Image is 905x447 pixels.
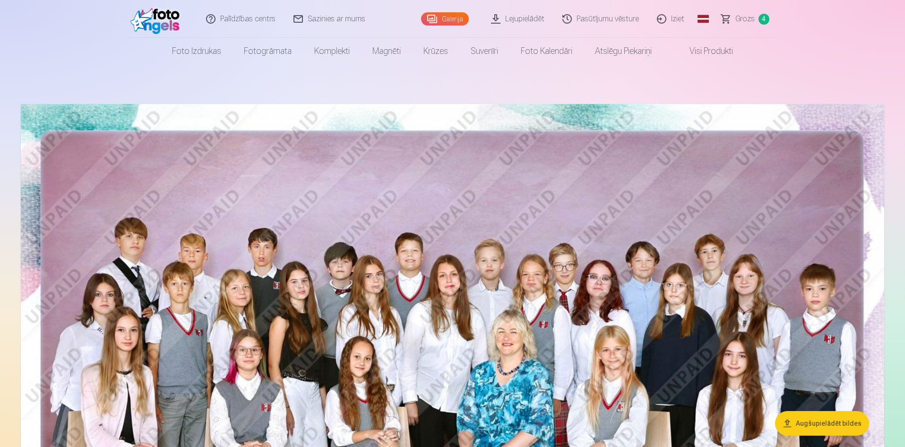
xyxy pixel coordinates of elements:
a: Atslēgu piekariņi [584,38,663,64]
a: Foto izdrukas [161,38,233,64]
a: Visi produkti [663,38,744,64]
a: Magnēti [361,38,412,64]
a: Galerija [421,12,469,26]
a: Suvenīri [459,38,509,64]
button: Augšupielādēt bildes [775,411,869,436]
img: /fa1 [130,4,185,34]
span: 4 [758,14,769,25]
span: Grozs [735,13,755,25]
a: Fotogrāmata [233,38,303,64]
a: Komplekti [303,38,361,64]
a: Foto kalendāri [509,38,584,64]
a: Krūzes [412,38,459,64]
